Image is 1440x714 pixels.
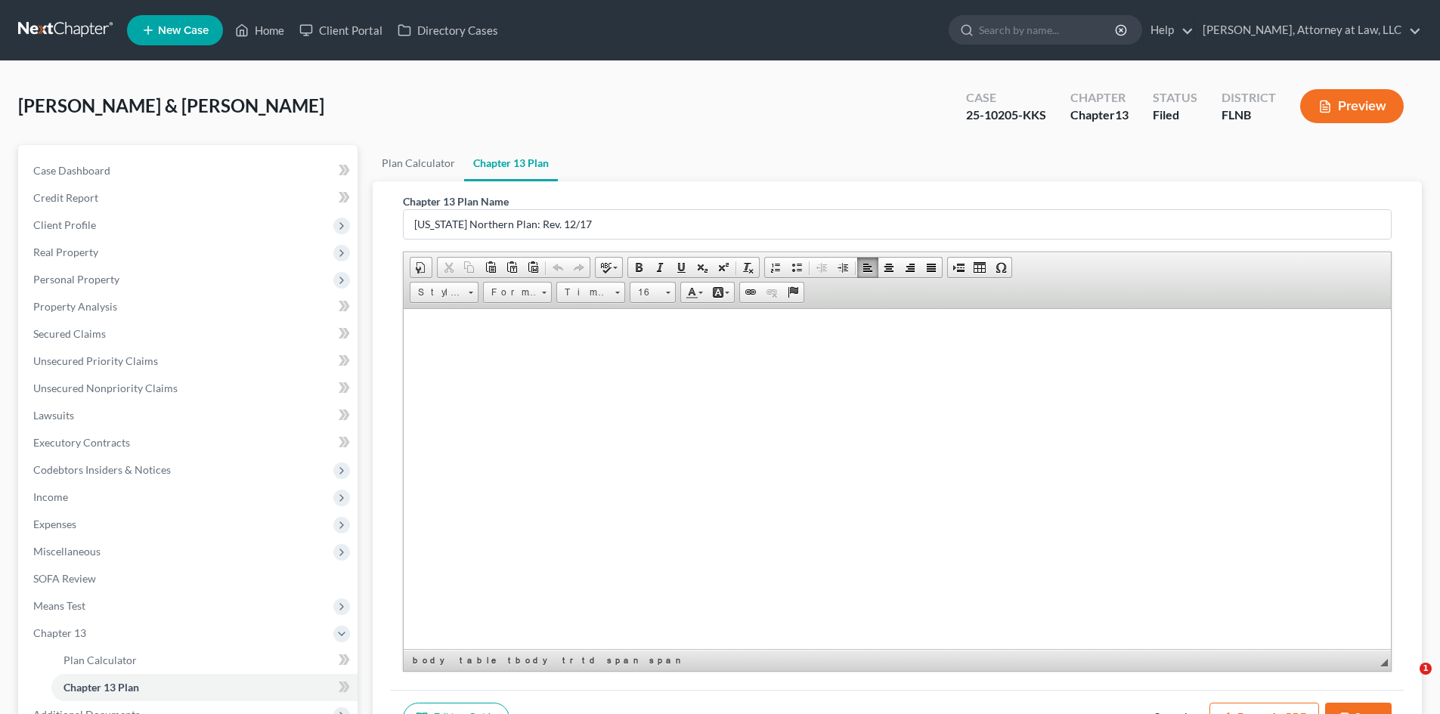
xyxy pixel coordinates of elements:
[596,258,622,277] a: Spell Checker
[559,653,578,668] a: tr element
[1153,89,1197,107] div: Status
[708,283,734,302] a: Background Color
[1070,107,1129,124] div: Chapter
[51,674,358,701] a: Chapter 13 Plan
[765,258,786,277] a: Insert/Remove Numbered List
[404,309,1391,649] iframe: Rich Text Editor, document-ckeditor
[579,653,602,668] a: td element
[63,654,137,666] span: Plan Calculator
[292,17,390,44] a: Client Portal
[21,429,358,456] a: Executory Contracts
[33,382,178,394] span: Unsecured Nonpriority Claims
[670,258,692,277] a: Underline
[33,218,96,231] span: Client Profile
[966,89,1046,107] div: Case
[1300,89,1404,123] button: Preview
[966,107,1046,124] div: 25-10205-KKS
[1195,17,1421,44] a: [PERSON_NAME], Attorney at Law, LLC
[373,145,464,181] a: Plan Calculator
[21,565,358,592] a: SOFA Review
[33,164,110,177] span: Case Dashboard
[649,258,670,277] a: Italic
[18,94,324,116] span: [PERSON_NAME] & [PERSON_NAME]
[33,490,68,503] span: Income
[979,16,1117,44] input: Search by name...
[459,258,480,277] a: Copy
[878,258,900,277] a: Center
[501,258,522,277] a: Paste as plain text
[505,653,558,668] a: tbody element
[33,599,85,612] span: Means Test
[33,545,101,558] span: Miscellaneous
[921,258,942,277] a: Justify
[738,258,759,277] a: Remove Format
[713,258,734,277] a: Superscript
[410,283,463,302] span: Styles
[33,436,130,449] span: Executory Contracts
[63,681,139,694] span: Chapter 13 Plan
[33,626,86,639] span: Chapter 13
[21,402,358,429] a: Lawsuits
[438,258,459,277] a: Cut
[740,283,761,302] a: Link
[33,409,74,422] span: Lawsuits
[646,653,687,668] a: span element
[21,375,358,402] a: Unsecured Nonpriority Claims
[630,282,676,303] a: 16
[33,354,158,367] span: Unsecured Priority Claims
[158,25,209,36] span: New Case
[410,258,432,277] a: Document Properties
[782,283,804,302] a: Anchor
[21,184,358,212] a: Credit Report
[761,283,782,302] a: Unlink
[1153,107,1197,124] div: Filed
[228,17,292,44] a: Home
[21,157,358,184] a: Case Dashboard
[557,283,610,302] span: Times New Roman
[832,258,853,277] a: Increase Indent
[33,300,117,313] span: Property Analysis
[21,293,358,320] a: Property Analysis
[969,258,990,277] a: Table
[857,258,878,277] a: Align Left
[948,258,969,277] a: Insert Page Break for Printing
[33,273,119,286] span: Personal Property
[786,258,807,277] a: Insert/Remove Bulleted List
[811,258,832,277] a: Decrease Indent
[1380,659,1388,666] span: Resize
[1115,107,1129,122] span: 13
[410,282,478,303] a: Styles
[1222,107,1276,124] div: FLNB
[630,283,661,302] span: 16
[900,258,921,277] a: Align Right
[1389,663,1425,699] iframe: Intercom live chat
[21,320,358,348] a: Secured Claims
[692,258,713,277] a: Subscript
[33,327,106,340] span: Secured Claims
[522,258,543,277] a: Paste from Word
[484,283,537,302] span: Format
[464,145,558,181] a: Chapter 13 Plan
[1222,89,1276,107] div: District
[21,348,358,375] a: Unsecured Priority Claims
[990,258,1011,277] a: Insert Special Character
[33,463,171,476] span: Codebtors Insiders & Notices
[547,258,568,277] a: Undo
[480,258,501,277] a: Paste
[33,572,96,585] span: SOFA Review
[1420,663,1432,675] span: 1
[568,258,590,277] a: Redo
[556,282,625,303] a: Times New Roman
[604,653,645,668] a: span element
[404,210,1391,239] input: Enter name...
[33,518,76,530] span: Expenses
[1143,17,1194,44] a: Help
[628,258,649,277] a: Bold
[403,193,509,209] label: Chapter 13 Plan Name
[410,653,455,668] a: body element
[457,653,503,668] a: table element
[1070,89,1129,107] div: Chapter
[33,246,98,258] span: Real Property
[390,17,506,44] a: Directory Cases
[33,191,98,204] span: Credit Report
